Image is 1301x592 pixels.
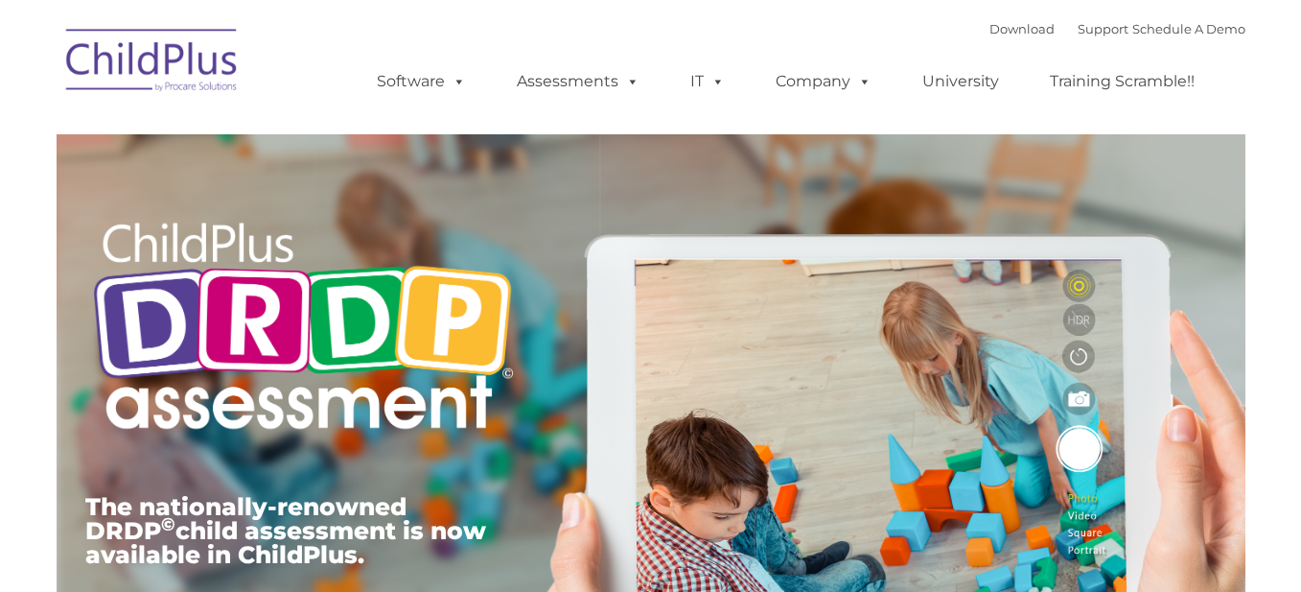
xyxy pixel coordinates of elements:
[85,492,486,569] span: The nationally-renowned DRDP child assessment is now available in ChildPlus.
[1132,21,1245,36] a: Schedule A Demo
[57,15,248,111] img: ChildPlus by Procare Solutions
[989,21,1245,36] font: |
[498,62,659,101] a: Assessments
[671,62,744,101] a: IT
[85,197,521,462] img: Copyright - DRDP Logo Light
[358,62,485,101] a: Software
[1078,21,1128,36] a: Support
[161,513,175,535] sup: ©
[756,62,891,101] a: Company
[903,62,1018,101] a: University
[989,21,1055,36] a: Download
[1031,62,1214,101] a: Training Scramble!!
